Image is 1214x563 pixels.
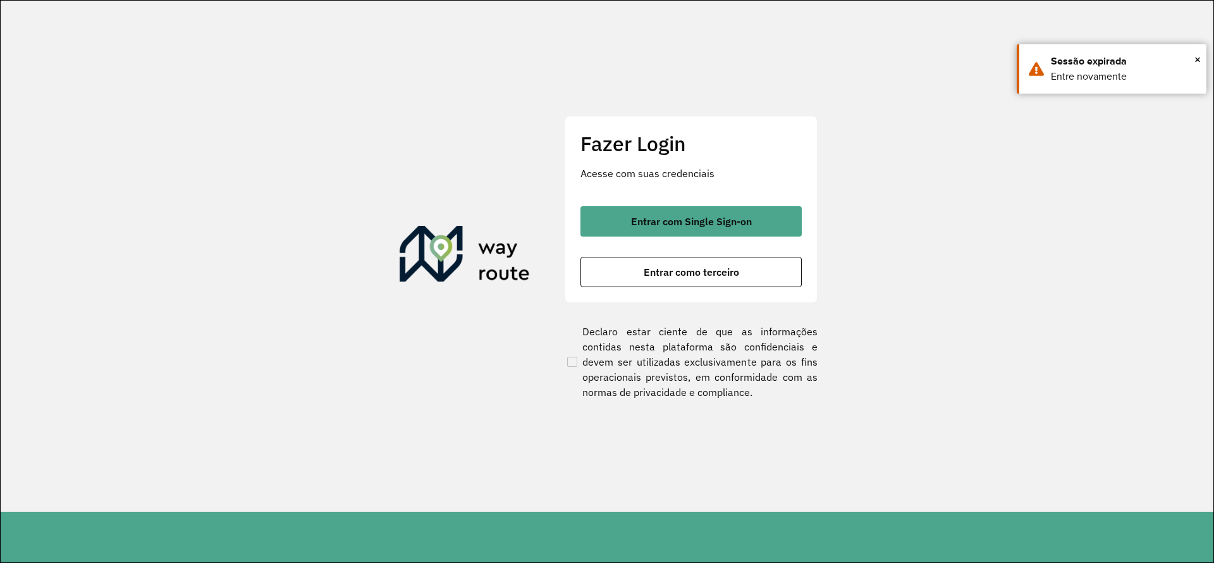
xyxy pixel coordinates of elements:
[580,166,802,181] p: Acesse com suas credenciais
[644,267,739,277] span: Entrar como terceiro
[1051,54,1197,69] div: Sessão expirada
[580,206,802,237] button: button
[565,324,818,400] label: Declaro estar ciente de que as informações contidas nesta plataforma são confidenciais e devem se...
[1051,69,1197,84] div: Entre novamente
[580,257,802,287] button: button
[1194,50,1201,69] button: Close
[1194,50,1201,69] span: ×
[400,226,530,287] img: Roteirizador AmbevTech
[631,216,752,226] span: Entrar com Single Sign-on
[580,132,802,156] h2: Fazer Login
